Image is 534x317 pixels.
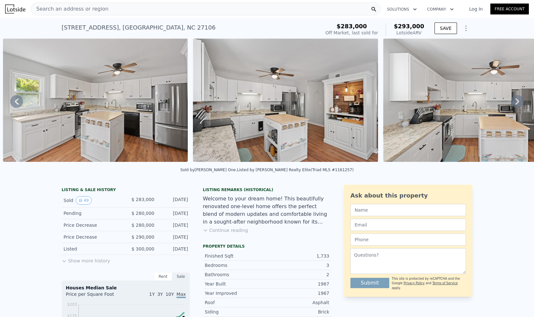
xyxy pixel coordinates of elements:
span: $ 290,000 [132,234,154,240]
div: 1967 [267,281,329,287]
div: LISTING & SALE HISTORY [62,187,190,194]
input: Phone [350,233,466,246]
img: Sale: 82138939 Parcel: 69205583 [193,39,378,162]
a: Terms of Service [432,281,458,285]
span: $293,000 [394,23,424,30]
button: SAVE [435,22,457,34]
div: Year Built [205,281,267,287]
div: Asphalt [267,299,329,306]
span: Search an address or region [31,5,108,13]
div: Price Decrease [64,234,121,240]
div: [DATE] [159,246,188,252]
div: Siding [205,309,267,315]
div: Ask about this property [350,191,466,200]
div: Sale [172,272,190,281]
div: Listed [64,246,121,252]
div: Lotside ARV [394,30,424,36]
div: [STREET_ADDRESS] , [GEOGRAPHIC_DATA] , NC 27106 [62,23,216,32]
span: 3Y [157,292,163,297]
button: Submit [350,278,389,288]
button: Solutions [382,4,422,15]
span: 1Y [149,292,155,297]
span: 10Y [166,292,174,297]
button: Show Options [460,22,472,35]
div: Pending [64,210,121,216]
span: $ 283,000 [132,197,154,202]
button: View historical data [76,196,91,205]
div: Roof [205,299,267,306]
img: Sale: 82138939 Parcel: 69205583 [3,39,188,162]
div: [DATE] [159,222,188,228]
span: $283,000 [337,23,367,30]
input: Email [350,219,466,231]
input: Name [350,204,466,216]
div: [DATE] [159,234,188,240]
div: Bedrooms [205,262,267,269]
img: Lotside [5,4,25,13]
div: 3 [267,262,329,269]
div: Sold [64,196,121,205]
div: Listed by [PERSON_NAME] Realty Elite (Triad MLS #1161257) [237,168,354,172]
div: Welcome to your dream home! This beautifully renovated one-level home offers the perfect blend of... [203,195,331,226]
button: Continue reading [203,227,248,233]
div: Houses Median Sale [66,285,186,291]
div: Sold by [PERSON_NAME] One . [180,168,237,172]
div: Off Market, last sold for [325,30,378,36]
span: $ 280,000 [132,223,154,228]
a: Log In [461,6,490,12]
div: Property details [203,244,331,249]
div: 1,733 [267,253,329,259]
div: This site is protected by reCAPTCHA and the Google and apply. [392,277,466,290]
button: Show more history [62,255,110,264]
button: Company [422,4,459,15]
a: Privacy Policy [404,281,425,285]
div: [DATE] [159,210,188,216]
div: Year Improved [205,290,267,296]
div: Finished Sqft [205,253,267,259]
span: $ 300,000 [132,246,154,251]
tspan: $203 [67,302,77,307]
div: [DATE] [159,196,188,205]
div: Bathrooms [205,271,267,278]
a: Free Account [490,4,529,14]
div: 1967 [267,290,329,296]
div: Price Decrease [64,222,121,228]
div: 2 [267,271,329,278]
div: Price per Square Foot [66,291,126,301]
div: Rent [154,272,172,281]
span: Max [177,292,186,298]
span: $ 280,000 [132,211,154,216]
div: Listing Remarks (Historical) [203,187,331,192]
div: Brick [267,309,329,315]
